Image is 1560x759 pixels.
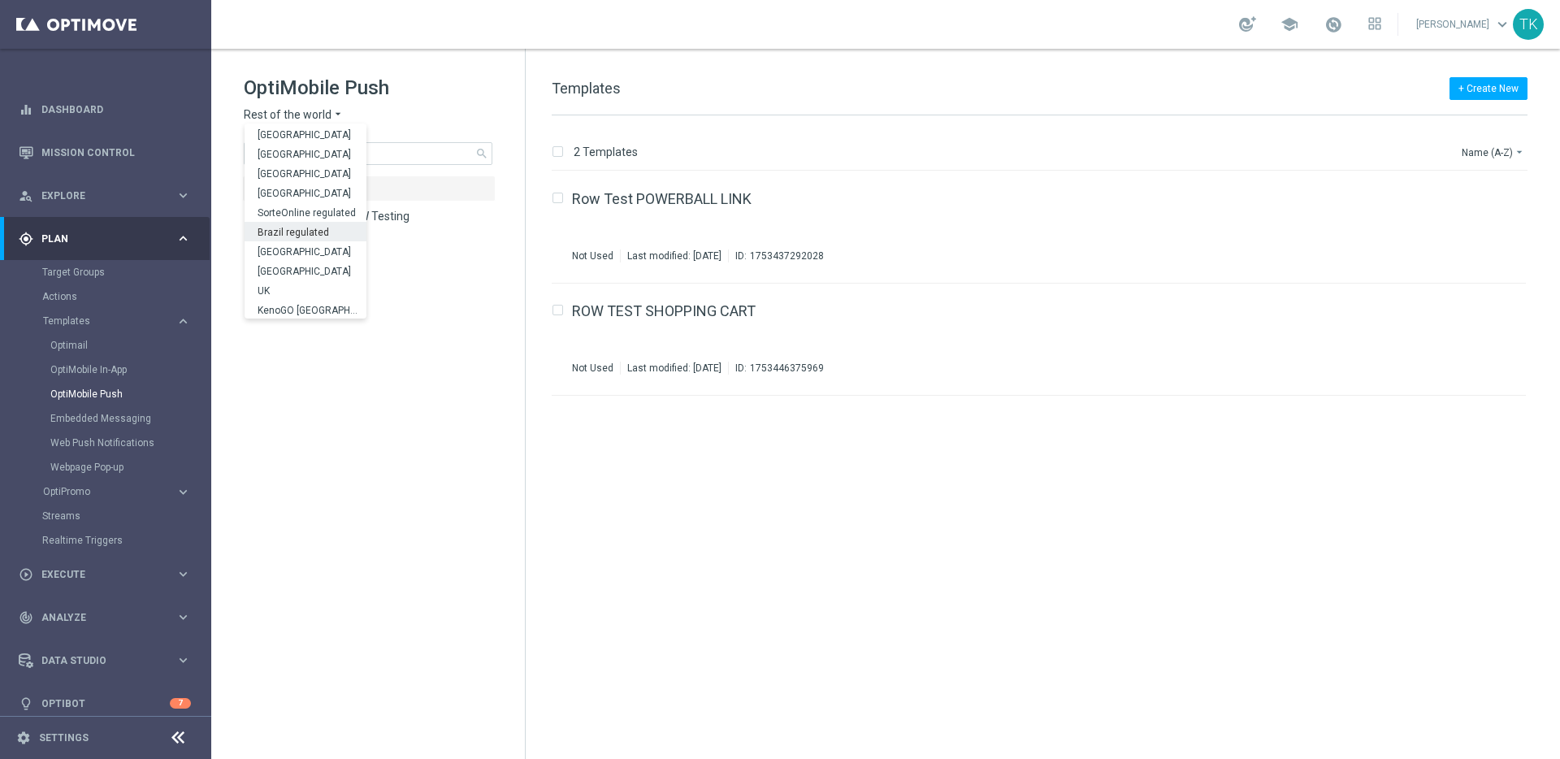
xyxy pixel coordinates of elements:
[43,316,175,326] div: Templates
[43,316,159,326] span: Templates
[41,88,191,131] a: Dashboard
[16,731,31,745] i: settings
[750,362,824,375] div: 1753446375969
[244,107,331,123] span: Rest of the world
[19,232,175,246] div: Plan
[50,339,169,352] a: Optimail
[18,611,192,624] div: track_changes Analyze keyboard_arrow_right
[18,189,192,202] button: person_search Explore keyboard_arrow_right
[50,358,210,382] div: OptiMobile In-App
[572,192,752,206] a: Row Test POWERBALL LINK
[18,697,192,710] button: lightbulb Optibot 7
[50,455,210,479] div: Webpage Pop-up
[41,570,175,579] span: Execute
[41,682,170,725] a: Optibot
[1449,77,1527,100] button: + Create New
[19,610,175,625] div: Analyze
[728,362,824,375] div: ID:
[41,656,175,666] span: Data Studio
[621,249,728,262] div: Last modified: [DATE]
[41,613,175,622] span: Analyze
[18,103,192,116] div: equalizer Dashboard
[475,147,488,160] span: search
[19,131,191,174] div: Mission Control
[18,146,192,159] button: Mission Control
[43,487,159,497] span: OptiPromo
[42,266,169,279] a: Target Groups
[19,189,175,203] div: Explore
[175,609,191,625] i: keyboard_arrow_right
[572,249,613,262] div: Not Used
[1493,15,1511,33] span: keyboard_arrow_down
[572,362,613,375] div: Not Used
[621,362,728,375] div: Last modified: [DATE]
[42,479,210,504] div: OptiPromo
[42,528,210,553] div: Realtime Triggers
[41,131,191,174] a: Mission Control
[18,568,192,581] button: play_circle_outline Execute keyboard_arrow_right
[170,698,191,709] div: 7
[19,88,191,131] div: Dashboard
[244,142,492,165] input: Search Template
[42,284,210,309] div: Actions
[50,363,169,376] a: OptiMobile In-App
[19,696,33,711] i: lightbulb
[750,249,824,262] div: 1753437292028
[552,80,621,97] span: Templates
[41,234,175,244] span: Plan
[42,485,192,498] button: OptiPromo keyboard_arrow_right
[41,191,175,201] span: Explore
[18,654,192,667] button: Data Studio keyboard_arrow_right
[175,484,191,500] i: keyboard_arrow_right
[535,171,1557,284] div: Press SPACE to select this row.
[19,232,33,246] i: gps_fixed
[175,314,191,329] i: keyboard_arrow_right
[175,188,191,203] i: keyboard_arrow_right
[19,567,175,582] div: Execute
[1513,9,1544,40] div: TK
[1280,15,1298,33] span: school
[175,566,191,582] i: keyboard_arrow_right
[244,75,492,101] h1: OptiMobile Push
[50,406,210,431] div: Embedded Messaging
[19,653,175,668] div: Data Studio
[50,436,169,449] a: Web Push Notifications
[50,412,169,425] a: Embedded Messaging
[19,102,33,117] i: equalizer
[572,304,756,319] a: ROW TEST SHOPPING CART
[331,107,344,123] i: arrow_drop_down
[245,124,366,319] ng-dropdown-panel: Options list
[18,232,192,245] button: gps_fixed Plan keyboard_arrow_right
[19,567,33,582] i: play_circle_outline
[728,249,824,262] div: ID:
[50,333,210,358] div: Optimail
[50,382,210,406] div: OptiMobile Push
[42,290,169,303] a: Actions
[175,231,191,246] i: keyboard_arrow_right
[19,610,33,625] i: track_changes
[50,388,169,401] a: OptiMobile Push
[50,431,210,455] div: Web Push Notifications
[19,189,33,203] i: person_search
[19,682,191,725] div: Optibot
[42,309,210,479] div: Templates
[43,487,175,497] div: OptiPromo
[42,504,210,528] div: Streams
[1415,12,1513,37] a: [PERSON_NAME]keyboard_arrow_down
[175,653,191,668] i: keyboard_arrow_right
[39,733,89,743] a: Settings
[244,107,344,123] button: Rest of the world arrow_drop_down
[50,461,169,474] a: Webpage Pop-up
[574,145,638,159] p: 2 Templates
[42,314,192,327] button: Templates keyboard_arrow_right
[42,534,169,547] a: Realtime Triggers
[535,284,1557,396] div: Press SPACE to select this row.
